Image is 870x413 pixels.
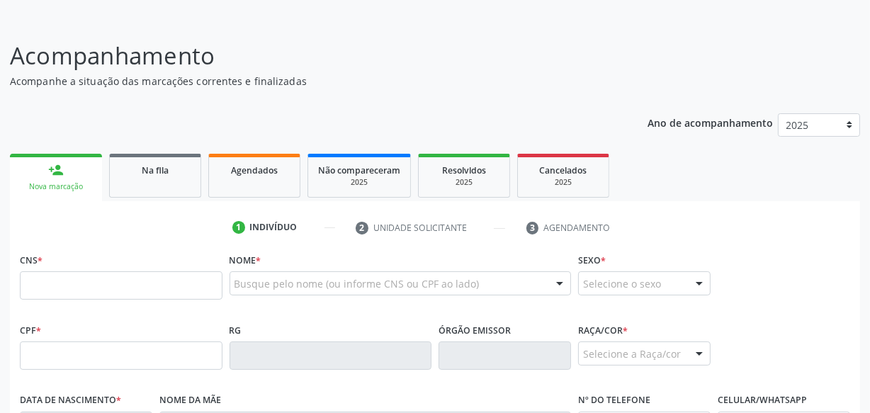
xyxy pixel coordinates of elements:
label: CPF [20,319,41,341]
div: person_add [48,162,64,178]
span: Busque pelo nome (ou informe CNS ou CPF ao lado) [235,276,480,291]
p: Acompanhamento [10,38,605,74]
label: Raça/cor [578,319,628,341]
div: 2025 [429,177,499,188]
label: Sexo [578,249,606,271]
div: Indivíduo [250,221,298,234]
span: Não compareceram [318,164,400,176]
label: Nº do Telefone [578,390,650,412]
label: Nome [230,249,261,271]
p: Ano de acompanhamento [648,113,773,131]
span: Selecione o sexo [583,276,661,291]
div: 1 [232,221,245,234]
label: Órgão emissor [439,319,511,341]
label: Celular/WhatsApp [718,390,807,412]
div: 2025 [528,177,599,188]
label: RG [230,319,242,341]
span: Selecione a Raça/cor [583,346,681,361]
span: Agendados [231,164,278,176]
label: CNS [20,249,43,271]
span: Na fila [142,164,169,176]
div: Nova marcação [20,181,92,192]
div: 2025 [318,177,400,188]
label: Nome da mãe [159,390,221,412]
label: Data de nascimento [20,390,121,412]
span: Cancelados [540,164,587,176]
span: Resolvidos [442,164,486,176]
p: Acompanhe a situação das marcações correntes e finalizadas [10,74,605,89]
